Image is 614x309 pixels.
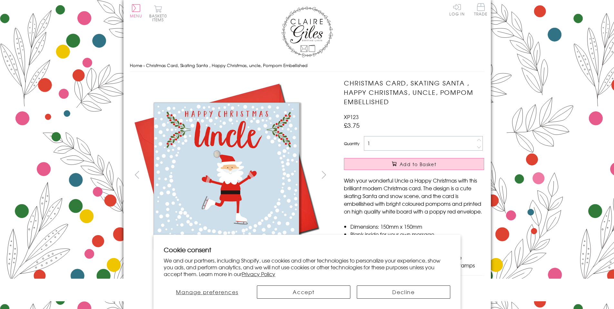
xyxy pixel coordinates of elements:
span: Add to Basket [400,161,436,167]
span: Trade [474,3,488,16]
span: Manage preferences [176,288,238,296]
label: Quantity [344,141,359,146]
button: Menu [130,4,142,18]
h1: Christmas Card, Skating Santa , Happy Christmas, uncle, Pompom Embellished [344,78,484,106]
img: Christmas Card, Skating Santa , Happy Christmas, uncle, Pompom Embellished [130,78,323,272]
button: Manage preferences [164,285,250,299]
a: Privacy Policy [242,270,275,278]
p: We and our partners, including Shopify, use cookies and other technologies to personalize your ex... [164,257,450,277]
img: Christmas Card, Skating Santa , Happy Christmas, uncle, Pompom Embellished [331,78,524,272]
span: 0 items [152,13,167,23]
a: Home [130,62,142,68]
span: £3.75 [344,121,360,130]
button: Accept [257,285,350,299]
button: next [317,167,331,182]
img: Claire Giles Greetings Cards [281,6,333,57]
button: Add to Basket [344,158,484,170]
li: Blank inside for your own message [350,230,484,238]
nav: breadcrumbs [130,59,484,72]
p: Wish your wonderful Uncle a Happy Christmas with this brilliant modern Christmas card. The design... [344,176,484,215]
button: Decline [357,285,450,299]
span: XP123 [344,113,359,121]
li: Dimensions: 150mm x 150mm [350,223,484,230]
h2: Cookie consent [164,245,450,254]
a: Trade [474,3,488,17]
span: Menu [130,13,142,19]
a: Log In [449,3,465,16]
span: › [143,62,145,68]
button: prev [130,167,144,182]
button: Basket0 items [149,5,167,22]
span: Christmas Card, Skating Santa , Happy Christmas, uncle, Pompom Embellished [146,62,307,68]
